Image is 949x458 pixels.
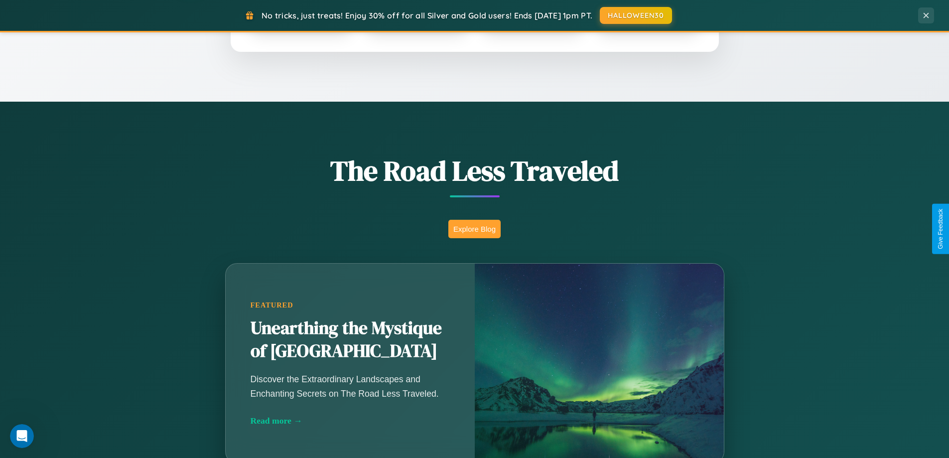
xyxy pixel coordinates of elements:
button: HALLOWEEN30 [600,7,672,24]
div: Give Feedback [937,209,944,249]
div: Read more → [251,416,450,426]
h1: The Road Less Traveled [176,152,774,190]
iframe: Intercom live chat [10,424,34,448]
h2: Unearthing the Mystique of [GEOGRAPHIC_DATA] [251,317,450,363]
button: Explore Blog [448,220,501,238]
div: Featured [251,301,450,309]
p: Discover the Extraordinary Landscapes and Enchanting Secrets on The Road Less Traveled. [251,372,450,400]
span: No tricks, just treats! Enjoy 30% off for all Silver and Gold users! Ends [DATE] 1pm PT. [262,10,592,20]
